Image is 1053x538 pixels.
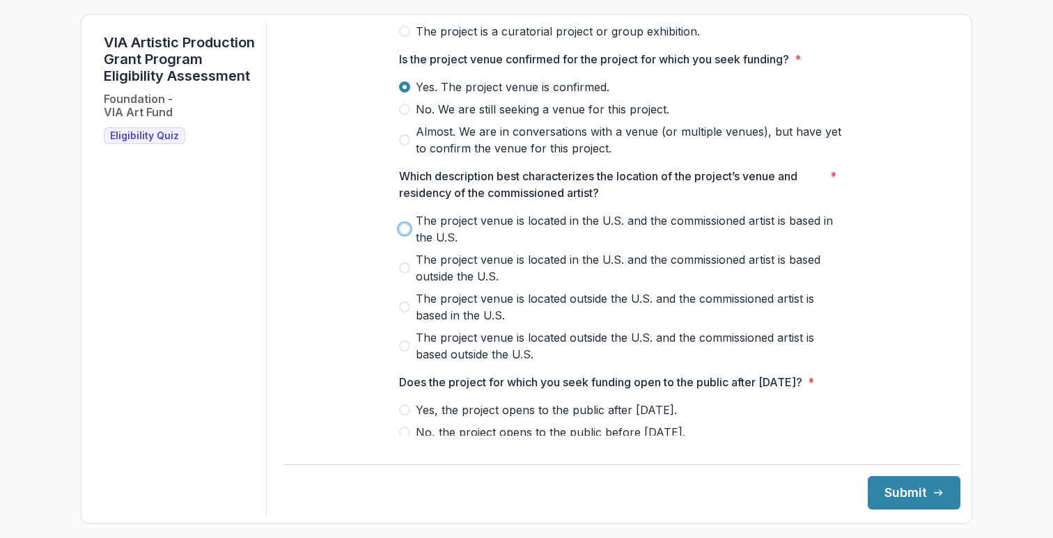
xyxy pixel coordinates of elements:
[399,168,825,201] p: Which description best characterizes the location of the project’s venue and residency of the com...
[416,212,845,246] span: The project venue is located in the U.S. and the commissioned artist is based in the U.S.
[416,79,609,95] span: Yes. The project venue is confirmed.
[110,130,179,142] span: Eligibility Quiz
[399,374,802,390] p: Does the project for which you seek funding open to the public after [DATE]?
[416,329,845,363] span: The project venue is located outside the U.S. and the commissioned artist is based outside the U.S.
[868,476,960,509] button: Submit
[416,101,669,118] span: No. We are still seeking a venue for this project.
[416,290,845,324] span: The project venue is located outside the U.S. and the commissioned artist is based in the U.S.
[416,424,685,441] span: No, the project opens to the public before [DATE].
[104,34,255,84] h1: VIA Artistic Production Grant Program Eligibility Assessment
[416,251,845,285] span: The project venue is located in the U.S. and the commissioned artist is based outside the U.S.
[104,93,173,119] h2: Foundation - VIA Art Fund
[416,123,845,157] span: Almost. We are in conversations with a venue (or multiple venues), but have yet to confirm the ve...
[416,402,677,418] span: Yes, the project opens to the public after [DATE].
[399,51,789,68] p: Is the project venue confirmed for the project for which you seek funding?
[416,23,700,40] span: The project is a curatorial project or group exhibition.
